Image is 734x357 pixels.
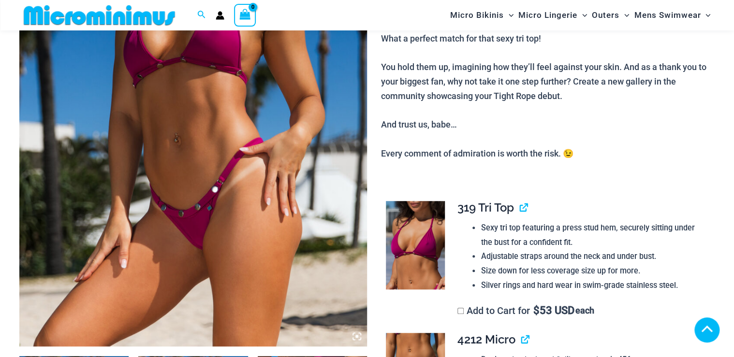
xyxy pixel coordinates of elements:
[481,278,706,293] li: Silver rings and hard wear in swim-grade stainless steel.
[448,3,516,28] a: Micro BikinisMenu ToggleMenu Toggle
[457,308,464,314] input: Add to Cart for$53 USD each
[20,4,179,26] img: MM SHOP LOGO FLAT
[216,11,224,20] a: Account icon link
[234,4,256,26] a: View Shopping Cart, empty
[533,304,540,316] span: $
[504,3,514,28] span: Menu Toggle
[619,3,629,28] span: Menu Toggle
[481,264,706,278] li: Size down for less coverage size up for more.
[446,1,715,29] nav: Site Navigation
[386,201,445,289] img: Tight Rope Pink 319 Top
[634,3,701,28] span: Mens Swimwear
[701,3,710,28] span: Menu Toggle
[457,200,514,214] span: 319 Tri Top
[457,305,594,316] label: Add to Cart for
[197,9,206,21] a: Search icon link
[577,3,587,28] span: Menu Toggle
[450,3,504,28] span: Micro Bikinis
[592,3,619,28] span: Outers
[481,221,706,249] li: Sexy tri top featuring a press stud hem, securely sitting under the bust for a confident fit.
[631,3,713,28] a: Mens SwimwearMenu ToggleMenu Toggle
[457,332,515,346] span: 4212 Micro
[589,3,631,28] a: OutersMenu ToggleMenu Toggle
[516,3,589,28] a: Micro LingerieMenu ToggleMenu Toggle
[533,306,574,315] span: 53 USD
[518,3,577,28] span: Micro Lingerie
[575,306,594,315] span: each
[481,249,706,264] li: Adjustable straps around the neck and under bust.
